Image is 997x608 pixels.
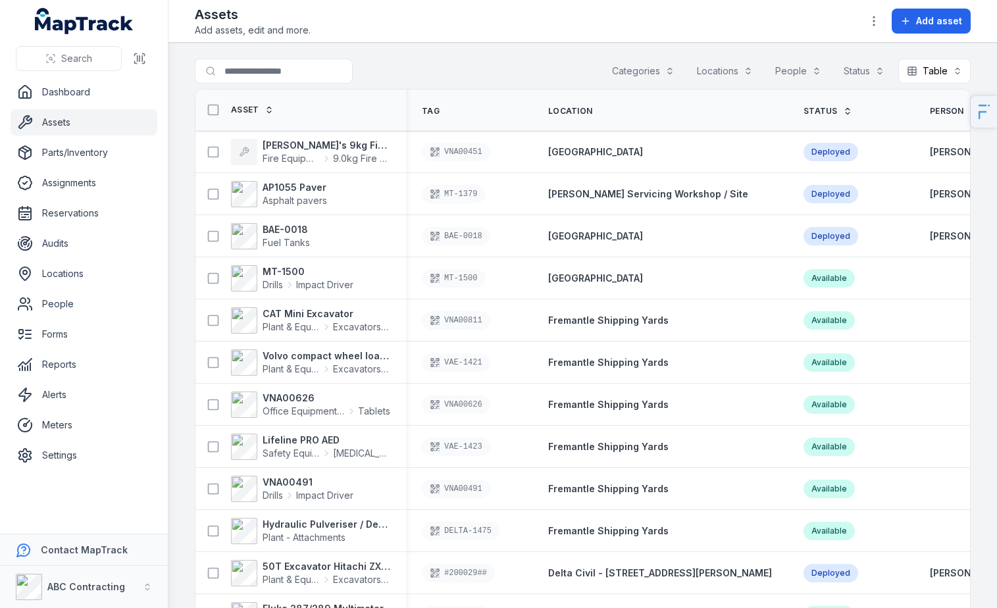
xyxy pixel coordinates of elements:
[263,489,283,502] span: Drills
[231,139,390,165] a: [PERSON_NAME]'s 9kg Fire EXTFire Equipment9.0kg Fire extinguisher
[231,560,390,586] a: 50T Excavator Hitachi ZX350Plant & EquipmentExcavators & Plant
[333,573,390,586] span: Excavators & Plant
[231,223,310,249] a: BAE-0018Fuel Tanks
[11,442,157,469] a: Settings
[804,227,858,245] div: Deployed
[548,567,772,580] a: Delta Civil - [STREET_ADDRESS][PERSON_NAME]
[422,269,485,288] div: MT-1500
[548,314,669,327] a: Fremantle Shipping Yards
[358,405,390,418] span: Tablets
[263,152,320,165] span: Fire Equipment
[898,59,971,84] button: Table
[804,143,858,161] div: Deployed
[422,353,490,372] div: VAE-1421
[422,480,490,498] div: VNA00491
[61,52,92,65] span: Search
[548,483,669,494] span: Fremantle Shipping Yards
[804,353,855,372] div: Available
[263,307,390,320] strong: CAT Mini Excavator
[263,195,327,206] span: Asphalt pavers
[422,522,499,540] div: DELTA-1475
[263,476,353,489] strong: VNA00491
[11,261,157,287] a: Locations
[548,356,669,369] a: Fremantle Shipping Yards
[231,105,274,115] a: Asset
[422,564,495,582] div: #200029##
[548,272,643,284] span: [GEOGRAPHIC_DATA]
[263,139,390,152] strong: [PERSON_NAME]'s 9kg Fire EXT
[548,440,669,453] a: Fremantle Shipping Yards
[11,321,157,347] a: Forms
[263,363,320,376] span: Plant & Equipment
[422,227,490,245] div: BAE-0018
[263,392,390,405] strong: VNA00626
[11,79,157,105] a: Dashboard
[231,518,390,544] a: Hydraulic Pulveriser / Demolition ShearPlant - Attachments
[11,382,157,408] a: Alerts
[333,447,390,460] span: [MEDICAL_DATA]
[263,518,390,531] strong: Hydraulic Pulveriser / Demolition Shear
[804,480,855,498] div: Available
[804,185,858,203] div: Deployed
[47,581,125,592] strong: ABC Contracting
[263,573,320,586] span: Plant & Equipment
[548,399,669,410] span: Fremantle Shipping Yards
[804,106,852,116] a: Status
[263,560,390,573] strong: 50T Excavator Hitachi ZX350
[916,14,962,28] span: Add asset
[263,349,390,363] strong: Volvo compact wheel loader
[231,181,327,207] a: AP1055 PaverAsphalt pavers
[804,269,855,288] div: Available
[263,405,345,418] span: Office Equipment & IT
[548,398,669,411] a: Fremantle Shipping Yards
[548,145,643,159] a: [GEOGRAPHIC_DATA]
[41,544,128,555] strong: Contact MapTrack
[422,143,490,161] div: VNA00451
[11,412,157,438] a: Meters
[231,349,390,376] a: Volvo compact wheel loaderPlant & EquipmentExcavators & Plant
[11,139,157,166] a: Parts/Inventory
[263,223,310,236] strong: BAE-0018
[263,237,310,248] span: Fuel Tanks
[548,146,643,157] span: [GEOGRAPHIC_DATA]
[422,311,490,330] div: VNA00811
[231,307,390,334] a: CAT Mini ExcavatorPlant & EquipmentExcavators & Plant
[11,351,157,378] a: Reports
[35,8,134,34] a: MapTrack
[422,185,485,203] div: MT-1379
[11,200,157,226] a: Reservations
[263,320,320,334] span: Plant & Equipment
[263,447,320,460] span: Safety Equipment
[548,188,748,199] span: [PERSON_NAME] Servicing Workshop / Site
[548,188,748,201] a: [PERSON_NAME] Servicing Workshop / Site
[296,278,353,291] span: Impact Driver
[804,438,855,456] div: Available
[231,105,259,115] span: Asset
[548,230,643,241] span: [GEOGRAPHIC_DATA]
[548,441,669,452] span: Fremantle Shipping Yards
[804,564,858,582] div: Deployed
[548,106,592,116] span: Location
[333,320,390,334] span: Excavators & Plant
[11,170,157,196] a: Assignments
[263,278,283,291] span: Drills
[11,230,157,257] a: Audits
[333,363,390,376] span: Excavators & Plant
[548,567,772,578] span: Delta Civil - [STREET_ADDRESS][PERSON_NAME]
[422,438,490,456] div: VAE-1423
[296,489,353,502] span: Impact Driver
[195,24,311,37] span: Add assets, edit and more.
[422,395,490,414] div: VNA00626
[16,46,122,71] button: Search
[11,109,157,136] a: Assets
[263,532,345,543] span: Plant - Attachments
[11,291,157,317] a: People
[263,181,327,194] strong: AP1055 Paver
[548,272,643,285] a: [GEOGRAPHIC_DATA]
[422,106,440,116] span: Tag
[548,230,643,243] a: [GEOGRAPHIC_DATA]
[548,482,669,495] a: Fremantle Shipping Yards
[930,106,964,116] span: Person
[231,476,353,502] a: VNA00491DrillsImpact Driver
[195,5,311,24] h2: Assets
